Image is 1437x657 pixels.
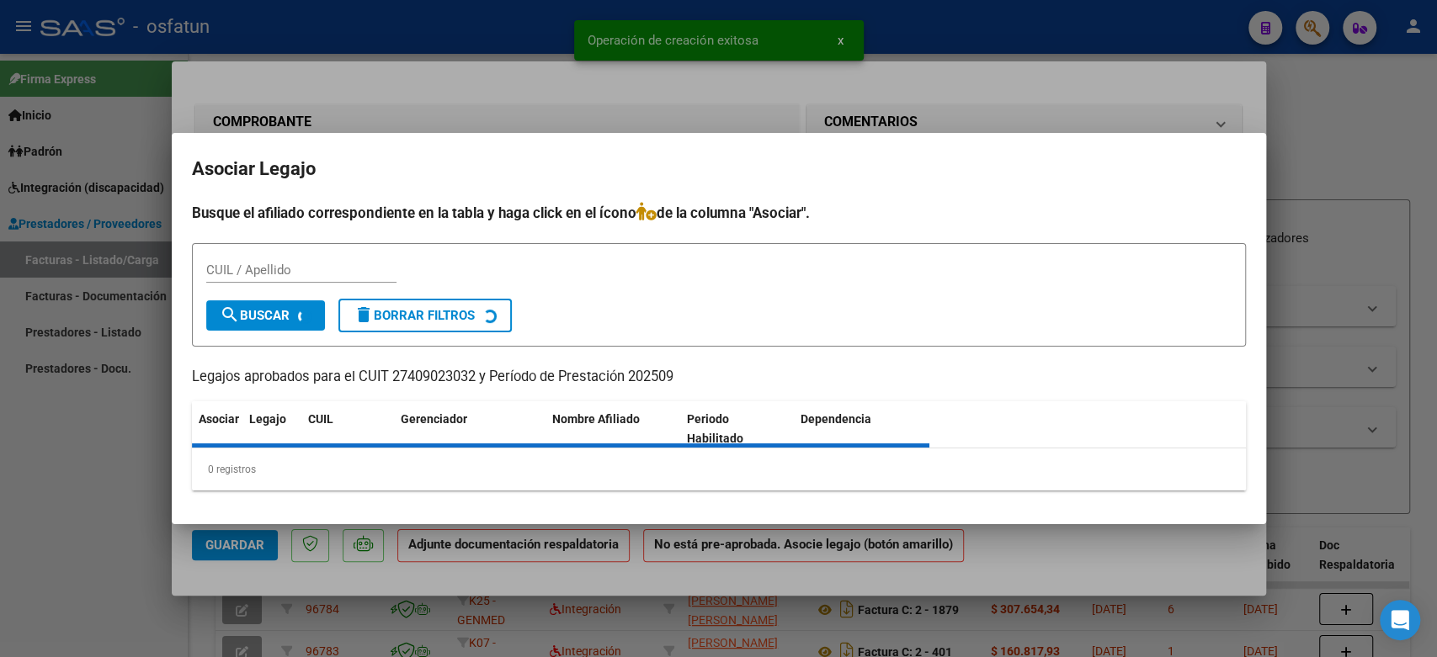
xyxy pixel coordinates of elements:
button: Borrar Filtros [338,299,512,332]
datatable-header-cell: Legajo [242,401,301,457]
span: Borrar Filtros [354,308,475,323]
h4: Busque el afiliado correspondiente en la tabla y haga click en el ícono de la columna "Asociar". [192,202,1246,224]
datatable-header-cell: Asociar [192,401,242,457]
h2: Asociar Legajo [192,153,1246,185]
span: Gerenciador [401,412,467,426]
button: Buscar [206,300,325,331]
span: Buscar [220,308,290,323]
datatable-header-cell: CUIL [301,401,394,457]
datatable-header-cell: Nombre Afiliado [546,401,681,457]
span: Nombre Afiliado [552,412,640,426]
div: Open Intercom Messenger [1380,600,1420,640]
mat-icon: search [220,305,240,325]
p: Legajos aprobados para el CUIT 27409023032 y Período de Prestación 202509 [192,367,1246,388]
span: Periodo Habilitado [687,412,743,445]
span: Legajo [249,412,286,426]
span: CUIL [308,412,333,426]
div: 0 registros [192,448,1246,490]
datatable-header-cell: Dependencia [794,401,929,457]
span: Dependencia [801,412,871,426]
mat-icon: delete [354,305,374,325]
datatable-header-cell: Gerenciador [394,401,546,457]
datatable-header-cell: Periodo Habilitado [680,401,794,457]
span: Asociar [199,412,239,426]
